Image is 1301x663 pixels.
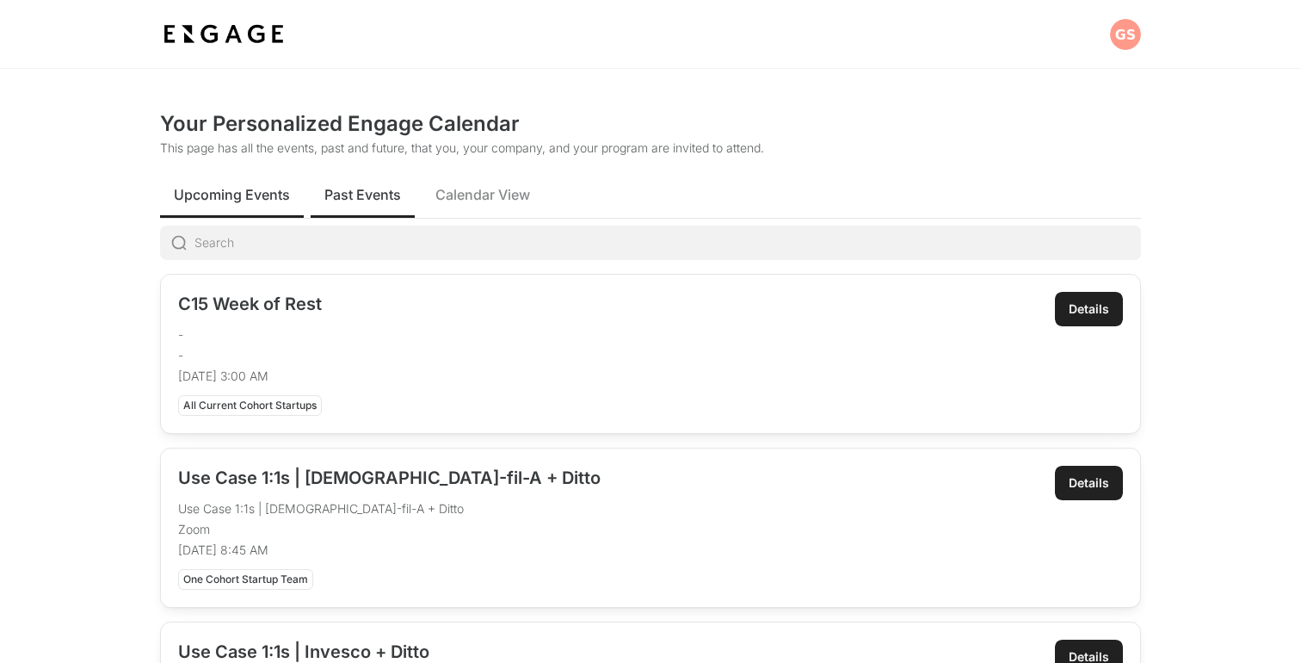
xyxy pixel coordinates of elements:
img: bdf1fb74-1727-4ba0-a5bd-bc74ae9fc70b.jpeg [160,19,287,50]
a: Details [1055,466,1123,500]
p: This page has all the events, past and future, that you, your company, and your program are invit... [160,139,1141,157]
button: Open profile menu [1110,19,1141,50]
h2: Your Personalized Engage Calendar [160,110,1141,138]
div: Details [1069,301,1109,318]
div: All Current Cohort Startups [178,395,322,416]
input: Search [194,226,1141,260]
button: Calendar View [422,170,544,218]
button: Past Events [311,170,415,218]
span: Upcoming Events [174,184,290,205]
img: Profile picture of Gareth Sudul [1110,19,1141,50]
a: Details [1055,292,1123,326]
div: One Cohort Startup Team [178,569,313,590]
button: Upcoming Events [160,170,304,218]
span: Past Events [324,184,401,205]
div: Details [1069,474,1109,492]
span: Calendar View [435,184,530,205]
